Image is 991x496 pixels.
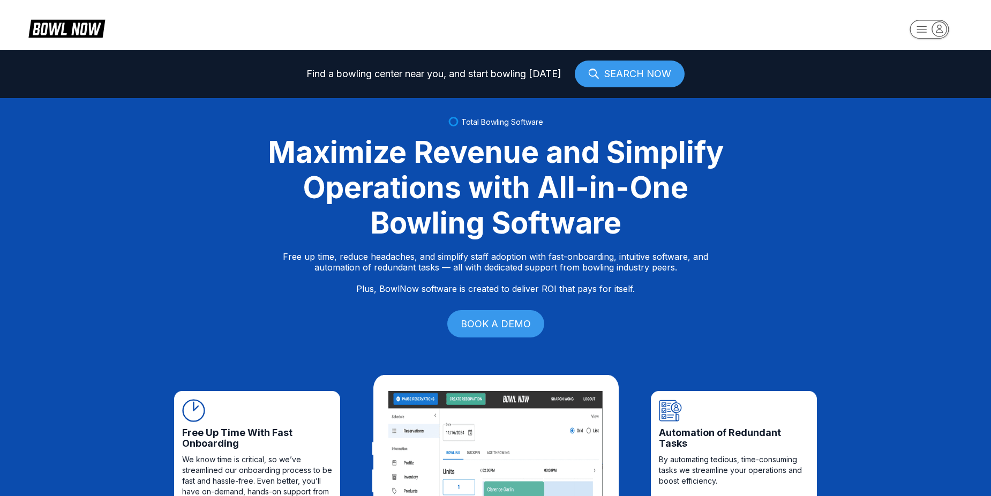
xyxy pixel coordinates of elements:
span: Free Up Time With Fast Onboarding [182,427,332,449]
p: Free up time, reduce headaches, and simplify staff adoption with fast-onboarding, intuitive softw... [283,251,708,294]
span: By automating tedious, time-consuming tasks we streamline your operations and boost efficiency. [659,454,809,486]
span: Automation of Redundant Tasks [659,427,809,449]
a: SEARCH NOW [575,61,685,87]
span: Find a bowling center near you, and start bowling [DATE] [306,69,561,79]
a: BOOK A DEMO [447,310,544,337]
div: Maximize Revenue and Simplify Operations with All-in-One Bowling Software [254,134,737,241]
span: Total Bowling Software [461,117,543,126]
